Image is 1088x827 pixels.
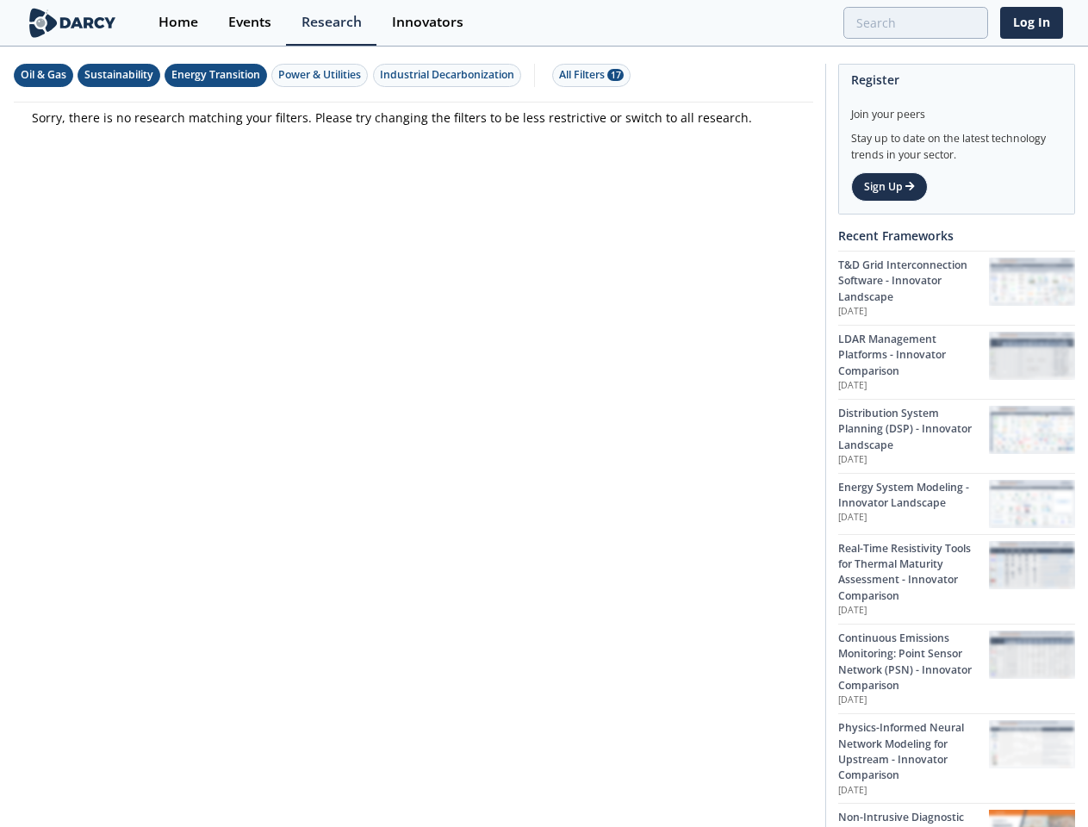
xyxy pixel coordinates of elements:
div: Stay up to date on the latest technology trends in your sector. [851,122,1062,163]
div: All Filters [559,67,624,83]
div: Recent Frameworks [838,221,1075,251]
a: Continuous Emissions Monitoring: Point Sensor Network (PSN) - Innovator Comparison [DATE] Continu... [838,624,1075,713]
a: LDAR Management Platforms - Innovator Comparison [DATE] LDAR Management Platforms - Innovator Com... [838,325,1075,399]
button: Power & Utilities [271,64,368,87]
p: [DATE] [838,305,989,319]
a: Sign Up [851,172,928,202]
p: [DATE] [838,379,989,393]
button: All Filters 17 [552,64,631,87]
a: Physics-Informed Neural Network Modeling for Upstream - Innovator Comparison [DATE] Physics-Infor... [838,713,1075,803]
div: Events [228,16,271,29]
p: [DATE] [838,693,989,707]
div: Continuous Emissions Monitoring: Point Sensor Network (PSN) - Innovator Comparison [838,631,989,694]
div: Sustainability [84,67,153,83]
div: T&D Grid Interconnection Software - Innovator Landscape [838,258,989,305]
div: Industrial Decarbonization [380,67,514,83]
div: Innovators [392,16,463,29]
button: Sustainability [78,64,160,87]
a: Distribution System Planning (DSP) - Innovator Landscape [DATE] Distribution System Planning (DSP... [838,399,1075,473]
div: Join your peers [851,95,1062,122]
div: Distribution System Planning (DSP) - Innovator Landscape [838,406,989,453]
button: Oil & Gas [14,64,73,87]
p: [DATE] [838,784,989,798]
p: [DATE] [838,511,989,525]
div: Physics-Informed Neural Network Modeling for Upstream - Innovator Comparison [838,720,989,784]
a: Energy System Modeling - Innovator Landscape [DATE] Energy System Modeling - Innovator Landscape ... [838,473,1075,534]
a: Log In [1000,7,1063,39]
p: Sorry, there is no research matching your filters. Please try changing the filters to be less res... [32,109,795,127]
img: logo-wide.svg [26,8,120,38]
a: T&D Grid Interconnection Software - Innovator Landscape [DATE] T&D Grid Interconnection Software ... [838,251,1075,325]
div: Register [851,65,1062,95]
div: Energy Transition [171,67,260,83]
a: Real-Time Resistivity Tools for Thermal Maturity Assessment - Innovator Comparison [DATE] Real-Ti... [838,534,1075,624]
div: LDAR Management Platforms - Innovator Comparison [838,332,989,379]
p: [DATE] [838,453,989,467]
div: Research [302,16,362,29]
button: Energy Transition [165,64,267,87]
input: Advanced Search [843,7,988,39]
div: Oil & Gas [21,67,66,83]
div: Energy System Modeling - Innovator Landscape [838,480,989,512]
span: 17 [607,69,624,81]
p: [DATE] [838,604,989,618]
div: Power & Utilities [278,67,361,83]
div: Home [159,16,198,29]
div: Real-Time Resistivity Tools for Thermal Maturity Assessment - Innovator Comparison [838,541,989,605]
button: Industrial Decarbonization [373,64,521,87]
